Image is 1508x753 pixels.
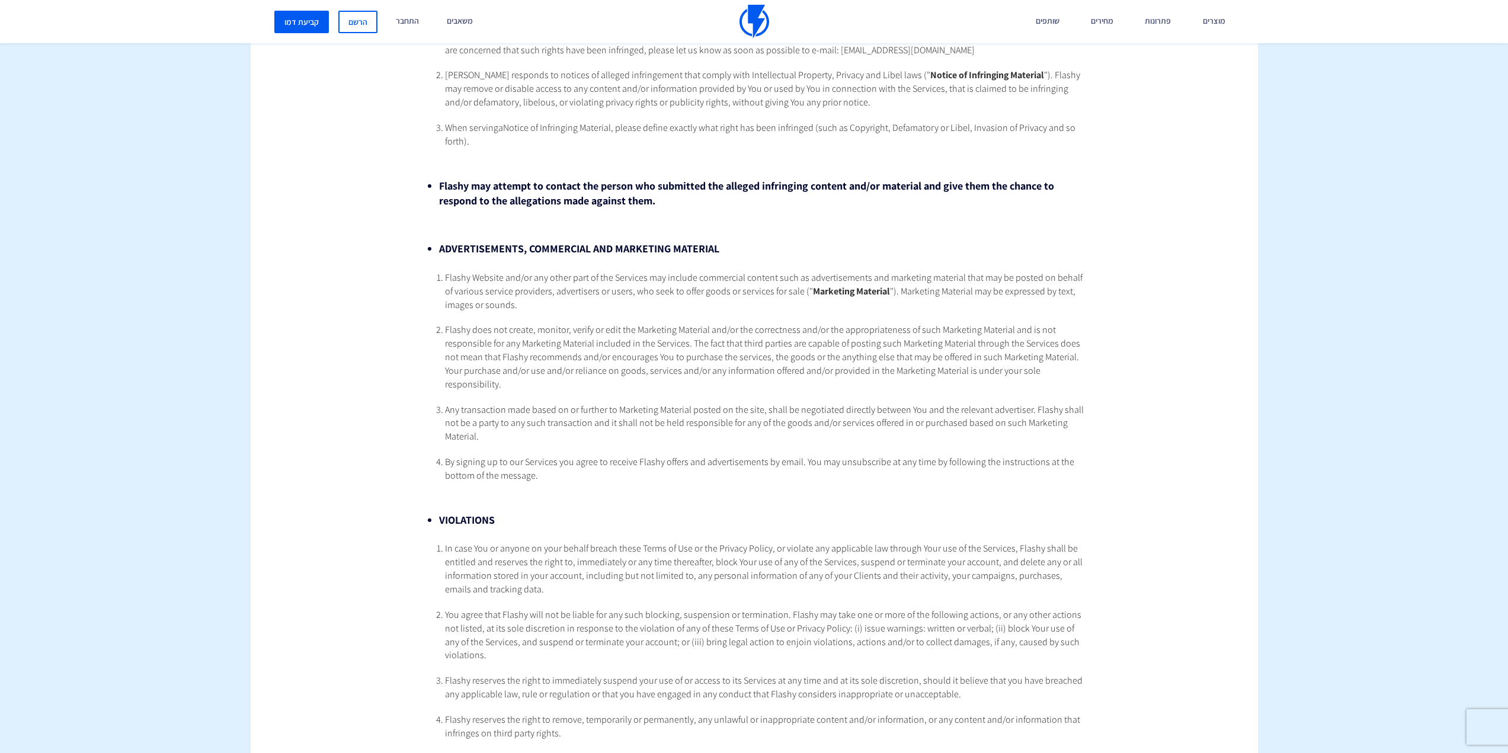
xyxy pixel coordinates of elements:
strong: Marketing Material [813,285,890,297]
span: a [498,121,503,134]
span: ). [464,135,469,148]
strong: Notice of Infringing Material [930,69,1044,81]
span: "). Marketing Material may be expressed by text, images or sounds. [445,285,1075,311]
strong: ADVERTISEMENTS [439,242,524,255]
span: "). Flashy may remove or disable access to any content and/or information provided by You or used... [445,69,1080,108]
span: Flashy reserves the right to immediately suspend your use of or access to its Services at any tim... [445,674,1083,700]
span: When serving [445,121,498,134]
span: You agree that Flashy will not be liable for any such blocking, suspension or termination. Flashy... [445,608,1081,662]
span: Flashy reserves the right to remove, temporarily or permanently, any unlawful or inappropriate co... [445,713,1080,739]
span: Flashy does not create, monitor, verify or edit the Marketing Material and/or the correctness and... [445,323,1080,390]
a: הרשם [338,11,377,33]
span: Flashy may attempt to contact the person who submitted the alleged infringing content and/or mate... [439,179,1054,208]
span: and so forth [445,121,1075,148]
a: קביעת דמו [274,11,329,33]
span: Any transaction made based on or further to Marketing Material posted on the site, shall be negot... [445,403,1084,443]
span: By signing up to our Services you agree to receive Flashy offers and advertisements by email. You... [445,456,1074,482]
span: In case You or anyone on your behalf breach these Terms of Use or the Privacy Policy, or violate ... [445,542,1083,595]
span: [PERSON_NAME] responds to notices of alleged infringement that comply with Intellectual Property,... [445,69,930,81]
span: It is [PERSON_NAME]'s intent to make sure that the Services do not violate any third party, inclu... [445,17,1087,56]
strong: , COMMERCIAL AND MARKETING MATERIAL [524,242,719,255]
span: Flashy Website and/or any other part of the Services may include commercial content such as adver... [445,271,1083,297]
span: Notice of Infringing Material, please define exactly what right has been infringed (such as Copyr... [503,121,1047,134]
strong: VIOLATIONS [439,513,495,527]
